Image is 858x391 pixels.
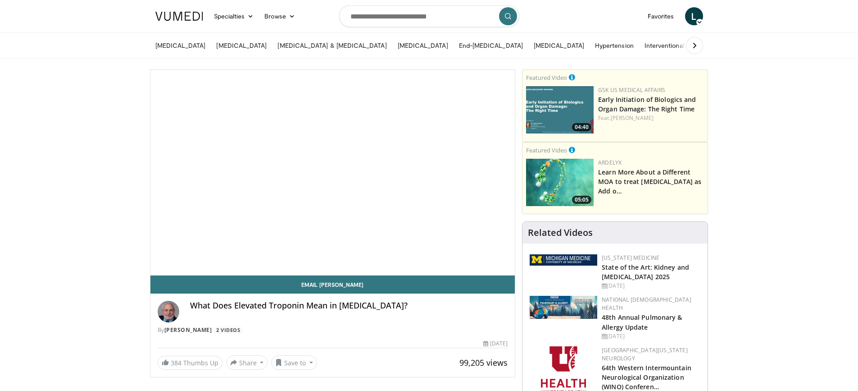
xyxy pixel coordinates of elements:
[602,363,691,391] a: 64th Western Intermountain Neurological Organization (WINO) Conferen…
[339,5,519,27] input: Search topics, interventions
[211,37,272,55] a: [MEDICAL_DATA]
[528,227,593,238] h4: Related Videos
[598,95,696,113] a: Early Initiation of Biologics and Organ Damage: The Right Time
[526,146,567,154] small: Featured Video
[150,37,211,55] a: [MEDICAL_DATA]
[213,327,243,334] a: 2 Videos
[483,340,508,348] div: [DATE]
[572,123,591,131] span: 04:40
[454,37,528,55] a: End-[MEDICAL_DATA]
[459,357,508,368] span: 99,205 views
[598,168,701,195] a: Learn More About a Different MOA to treat [MEDICAL_DATA] as Add o…
[602,254,659,262] a: [US_STATE] Medicine
[639,37,725,55] a: Interventional Nephrology
[259,7,300,25] a: Browse
[158,301,179,322] img: Avatar
[590,37,639,55] a: Hypertension
[158,326,508,334] div: By
[526,86,594,133] a: 04:40
[190,301,508,311] h4: What Does Elevated Troponin Mean in [MEDICAL_DATA]?
[602,263,689,281] a: State of the Art: Kidney and [MEDICAL_DATA] 2025
[602,346,688,362] a: [GEOGRAPHIC_DATA][US_STATE] Neurology
[528,37,590,55] a: [MEDICAL_DATA]
[526,159,594,206] a: 05:05
[155,12,203,21] img: VuMedi Logo
[271,355,317,370] button: Save to
[526,159,594,206] img: e6d17344-fbfb-4f72-bd0b-67fd5f7f5bb5.png.150x105_q85_crop-smart_upscale.png
[685,7,703,25] a: L
[598,114,704,122] div: Feat.
[530,296,597,319] img: b90f5d12-84c1-472e-b843-5cad6c7ef911.jpg.150x105_q85_autocrop_double_scale_upscale_version-0.2.jpg
[642,7,680,25] a: Favorites
[572,196,591,204] span: 05:05
[598,159,622,166] a: Ardelyx
[530,254,597,266] img: 5ed80e7a-0811-4ad9-9c3a-04de684f05f4.png.150x105_q85_autocrop_double_scale_upscale_version-0.2.png
[392,37,454,55] a: [MEDICAL_DATA]
[150,276,515,294] a: Email [PERSON_NAME]
[209,7,259,25] a: Specialties
[598,86,665,94] a: GSK US Medical Affairs
[226,355,268,370] button: Share
[602,296,691,312] a: National [DEMOGRAPHIC_DATA] Health
[602,282,700,290] div: [DATE]
[611,114,654,122] a: [PERSON_NAME]
[171,359,182,367] span: 384
[164,326,212,334] a: [PERSON_NAME]
[526,74,567,82] small: Featured Video
[272,37,392,55] a: [MEDICAL_DATA] & [MEDICAL_DATA]
[526,86,594,133] img: b4d418dc-94e0-46e0-a7ce-92c3a6187fbe.png.150x105_q85_crop-smart_upscale.jpg
[158,356,222,370] a: 384 Thumbs Up
[602,332,700,340] div: [DATE]
[602,313,682,331] a: 48th Annual Pulmonary & Allergy Update
[150,70,515,276] video-js: Video Player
